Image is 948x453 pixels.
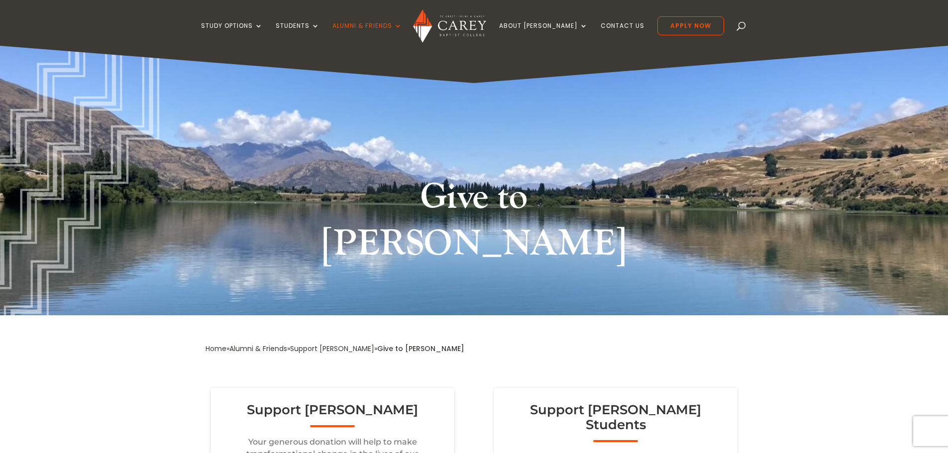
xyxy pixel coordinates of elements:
h2: Support [PERSON_NAME] Students [35,20,218,50]
img: Give-to-Carey-Advert.jpg [5,140,249,274]
a: About [PERSON_NAME] [499,22,588,46]
a: Alumni & Friends [332,22,402,46]
a: Alumni & Friends [229,344,287,354]
a: Support [PERSON_NAME] [290,344,374,354]
div: Secure Donation [5,369,249,399]
img: Carey Baptist College [413,9,486,43]
p: Will you support our Scholarship Programme? Your donation will help to make transformational chan... [40,69,214,152]
button: Donate Now [68,325,186,357]
h2: Support [PERSON_NAME] [41,20,212,35]
a: Students [276,22,319,46]
div: Secure Donation [5,357,249,387]
a: Apply Now [657,16,724,35]
span: Give to [PERSON_NAME] [377,344,464,354]
button: Donate Now [68,298,186,330]
img: Scholarships_Intro-Image_2021.jpg [5,167,249,301]
span: » » » [206,344,464,354]
a: Study Options [201,22,263,46]
h1: Give to [PERSON_NAME] [288,174,661,272]
a: Contact Us [601,22,644,46]
a: Home [206,344,226,354]
p: Your generous donation will help to make transformational change in the lives of our students as ... [40,54,214,125]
